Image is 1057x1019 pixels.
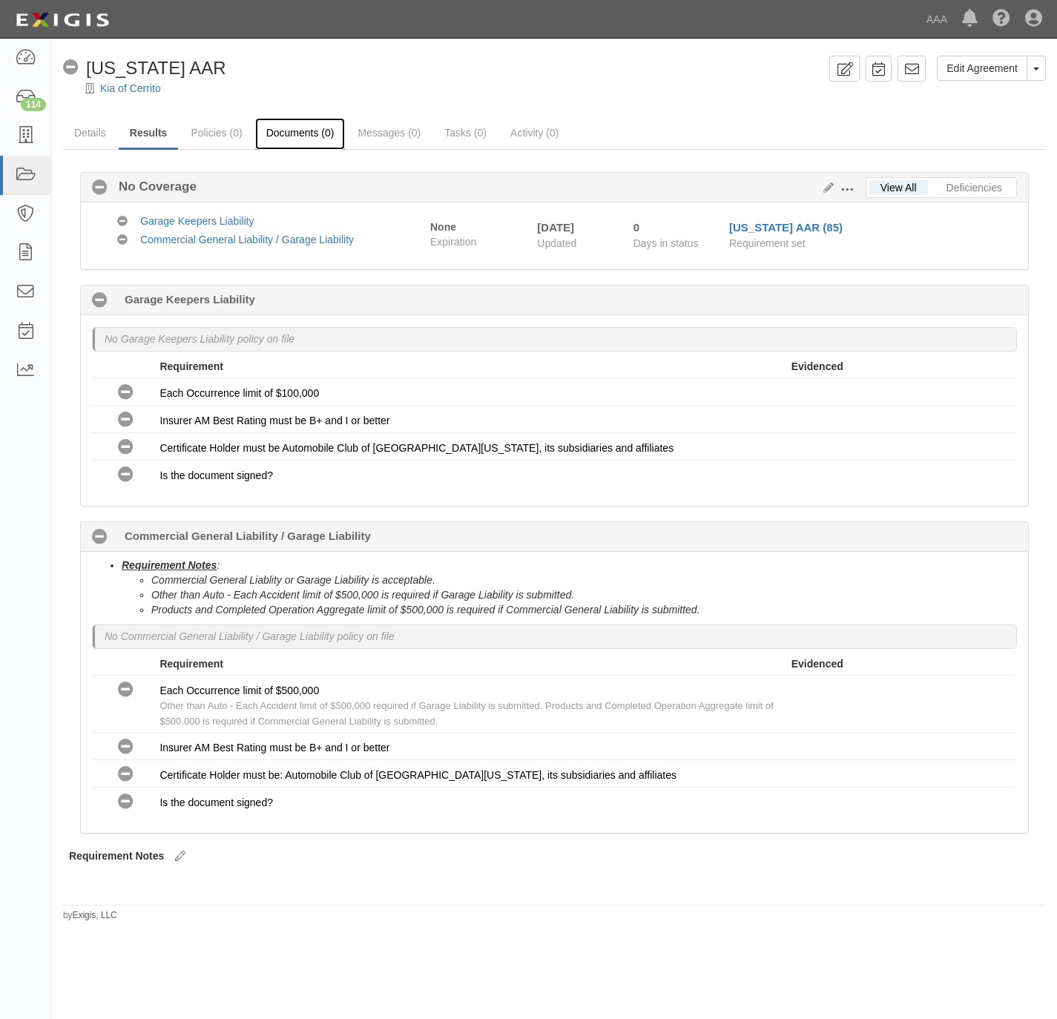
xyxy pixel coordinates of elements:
i: No Coverage [118,440,134,455]
i: No Coverage [117,217,128,227]
small: by [63,909,117,922]
div: 114 [21,98,46,111]
img: logo-5460c22ac91f19d4615b14bd174203de0afe785f0fc80cf4dbbc73dc1793850b.png [11,7,113,33]
strong: Requirement [159,360,223,372]
i: No Coverage [118,385,134,400]
i: No Coverage [118,682,134,698]
span: Certificate Holder must be Automobile Club of [GEOGRAPHIC_DATA][US_STATE], its subsidiaries and a... [159,442,674,454]
u: Requirement Notes [122,559,217,571]
li: : [122,558,1017,617]
i: No Coverage [118,467,134,483]
li: Commercial General Liablity or Garage Liability is acceptable. [151,573,1017,587]
p: No Garage Keepers Liability policy on file [105,332,294,346]
i: No Coverage [92,180,108,196]
a: Exigis, LLC [73,910,117,920]
label: Requirement Notes [69,848,164,863]
li: Other than Auto - Each Accident limit of $500,000 is required if Garage Liability is submitted. [151,587,1017,602]
a: Garage Keepers Liability [140,215,254,227]
div: [DATE] [537,220,610,235]
i: Help Center - Complianz [992,10,1010,28]
div: Since 09/17/2025 [633,220,718,235]
strong: Evidenced [791,658,843,670]
span: Expiration [430,234,526,249]
strong: Evidenced [791,360,843,372]
strong: None [430,221,456,233]
b: No Coverage [108,178,197,196]
p: No Commercial General Liability / Garage Liability policy on file [105,629,395,644]
i: No Coverage 0 days (since 09/17/2025) [92,530,108,545]
a: Tasks (0) [433,118,498,148]
a: Activity (0) [499,118,570,148]
span: Requirement set [729,237,806,249]
span: [US_STATE] AAR [86,58,226,78]
i: No Coverage [63,60,79,76]
strong: Requirement [159,658,223,670]
div: California AAR [63,56,226,81]
i: No Coverage [118,412,134,428]
a: Documents (0) [255,118,346,150]
a: Deficiencies [935,180,1013,195]
span: Certificate Holder must be: Automobile Club of [GEOGRAPHIC_DATA][US_STATE], its subsidiaries and ... [159,769,676,781]
i: No Coverage [117,235,128,245]
a: AAA [919,4,955,34]
a: Messages (0) [346,118,432,148]
a: Kia of Cerrito [100,82,161,94]
b: Garage Keepers Liability [125,291,255,307]
span: Each Occurrence limit of $100,000 [159,387,319,399]
a: Results [119,118,179,150]
span: Is the document signed? [159,469,273,481]
b: Commercial General Liability / Garage Liability [125,528,371,544]
i: No Coverage [118,739,134,755]
i: No Coverage [118,767,134,782]
span: Each Occurrence limit of $500,000 [159,685,319,696]
a: View All [869,180,928,195]
span: Is the document signed? [159,797,273,808]
a: [US_STATE] AAR (85) [729,221,843,234]
span: Days in status [633,237,699,249]
a: Commercial General Liability / Garage Liability [140,234,354,245]
span: Updated [537,237,576,249]
span: Other than Auto - Each Accident limit of $500,000 required if Garage Liability is submitted. Prod... [159,700,773,727]
a: Edit Results [817,182,834,194]
span: Insurer AM Best Rating must be B+ and I or better [159,742,389,753]
span: Insurer AM Best Rating must be B+ and I or better [159,415,389,426]
li: Products and Completed Operation Aggregate limit of $500,000 is required if Commercial General Li... [151,602,1017,617]
i: No Coverage [118,794,134,810]
i: No Coverage 0 days (since 09/17/2025) [92,293,108,309]
a: Policies (0) [180,118,253,148]
a: Edit Agreement [937,56,1027,81]
a: Details [63,118,117,148]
